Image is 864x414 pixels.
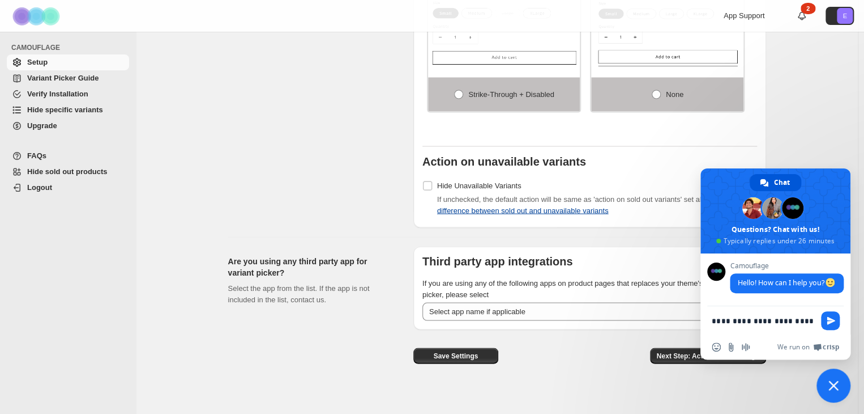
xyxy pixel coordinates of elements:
span: CAMOUFLAGE [11,43,130,52]
h2: Are you using any third party app for variant picker? [228,255,395,278]
span: Crisp [823,343,839,352]
span: Hide specific variants [27,105,103,114]
button: Next Step: Activate Camouflage [650,348,766,364]
span: Save Settings [433,351,478,360]
b: Action on unavailable variants [422,155,586,167]
b: Third party app integrations [422,255,573,267]
a: Verify Installation [7,86,129,102]
a: Setup [7,54,129,70]
span: Hide Unavailable Variants [437,181,521,189]
button: Avatar with initials E [825,7,854,25]
text: E [842,12,846,19]
a: Logout [7,180,129,196]
span: Verify Installation [27,90,88,98]
span: Camouflage [730,262,844,270]
div: Chat [750,174,801,191]
span: Hello! How can I help you? [738,278,836,288]
button: Save Settings [413,348,498,364]
span: Next Step: Activate Camouflage [657,351,759,360]
span: Variant Picker Guide [27,74,99,82]
img: Camouflage [9,1,66,32]
span: If you are using any of the following apps on product pages that replaces your theme's original v... [422,278,753,298]
span: None [666,90,683,98]
span: Hide sold out products [27,167,108,176]
a: We run onCrisp [777,343,839,352]
a: Hide specific variants [7,102,129,118]
span: Audio message [741,343,750,352]
span: If unchecked, the default action will be same as 'action on sold out variants' set above. [437,195,745,214]
span: Send [821,311,840,330]
a: FAQs [7,148,129,164]
span: We run on [777,343,810,352]
span: Send a file [726,343,735,352]
span: Select the app from the list. If the app is not included in the list, contact us. [228,284,370,303]
div: Close chat [816,369,850,403]
span: Upgrade [27,121,57,130]
span: Insert an emoji [712,343,721,352]
textarea: Compose your message... [712,316,814,326]
span: Setup [27,58,48,66]
span: Logout [27,183,52,192]
span: App Support [724,11,764,20]
a: Hide sold out products [7,164,129,180]
span: Strike-through + Disabled [468,90,554,98]
span: Avatar with initials E [837,8,853,24]
a: 2 [796,10,807,22]
span: FAQs [27,151,46,160]
span: Chat [774,174,790,191]
div: 2 [801,3,815,14]
a: Upgrade [7,118,129,134]
a: Variant Picker Guide [7,70,129,86]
